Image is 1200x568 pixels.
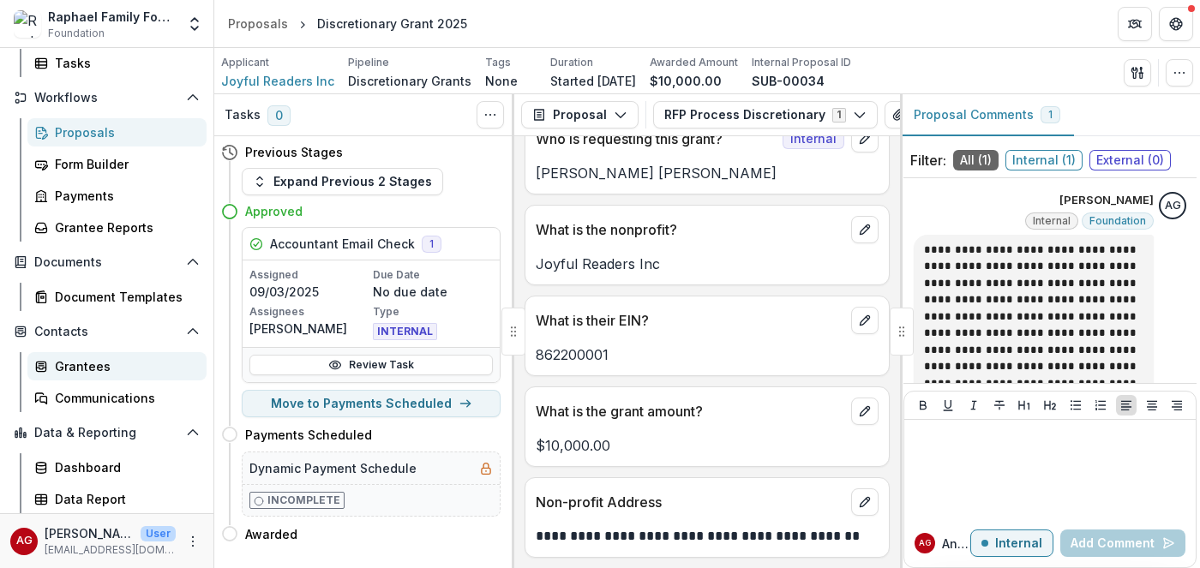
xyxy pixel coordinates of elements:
a: Review Task [249,355,493,375]
div: Data Report [55,490,193,508]
span: INTERNAL [373,323,437,340]
span: All ( 1 ) [953,150,999,170]
p: None [485,72,518,90]
a: Grantee Reports [27,213,207,242]
a: Tasks [27,49,207,77]
p: Anu G [942,535,970,553]
p: Type [373,304,493,320]
div: Raphael Family Foundation [48,8,176,26]
img: Raphael Family Foundation [14,10,41,38]
p: Incomplete [267,493,340,508]
p: Assigned [249,267,369,283]
button: More [183,531,203,552]
button: Open Contacts [7,318,207,345]
span: Documents [34,255,179,270]
p: [PERSON_NAME] [1059,192,1154,209]
div: Anu Gupta [919,539,931,547]
button: View Attached Files [885,101,912,129]
button: Underline [938,395,958,416]
div: Grantees [55,357,193,375]
h3: Tasks [225,108,261,123]
h5: Dynamic Payment Schedule [249,459,417,477]
button: edit [851,125,879,152]
button: Expand Previous 2 Stages [242,168,443,195]
p: $10,000.00 [536,435,879,456]
button: Heading 2 [1040,395,1060,416]
button: edit [851,216,879,243]
button: Open Data & Reporting [7,419,207,446]
p: $10,000.00 [650,72,722,90]
button: Partners [1118,7,1152,41]
a: Payments [27,182,207,210]
div: Discretionary Grant 2025 [317,15,467,33]
p: Joyful Readers Inc [536,254,879,274]
h4: Awarded [245,525,297,543]
span: 1 [422,236,441,253]
a: Form Builder [27,150,207,178]
span: 0 [267,105,291,126]
h5: Accountant Email Check [270,235,415,253]
p: SUB-00034 [752,72,825,90]
a: Document Templates [27,283,207,311]
p: Applicant [221,55,269,70]
h4: Previous Stages [245,143,343,161]
button: edit [851,398,879,425]
button: Ordered List [1090,395,1111,416]
p: [EMAIL_ADDRESS][DOMAIN_NAME] [45,542,176,558]
p: Internal Proposal ID [752,55,851,70]
div: Communications [55,389,193,407]
button: RFP Process Discretionary1 [653,101,878,129]
span: Data & Reporting [34,426,179,440]
h4: Payments Scheduled [245,426,372,444]
button: Internal [970,529,1053,557]
p: What is their EIN? [536,310,844,331]
span: 1 [1048,109,1053,121]
p: What is the nonprofit? [536,219,844,240]
button: Proposal Comments [900,94,1074,136]
a: Proposals [221,11,295,36]
p: Internal [995,536,1042,551]
span: Contacts [34,325,179,339]
a: Joyful Readers Inc [221,72,334,90]
div: Payments [55,187,193,205]
p: Filter: [910,150,946,170]
button: Align Right [1167,395,1187,416]
button: Proposal [521,101,639,129]
button: Toggle View Cancelled Tasks [477,101,504,129]
button: Strike [989,395,1010,416]
button: Add Comment [1060,529,1185,557]
div: Dashboard [55,458,193,476]
p: User [141,526,176,541]
p: No due date [373,283,493,301]
p: Due Date [373,267,493,283]
p: Started [DATE] [550,72,636,90]
button: Open Workflows [7,84,207,111]
button: Move to Payments Scheduled [242,390,501,417]
h4: Approved [245,202,303,220]
span: Internal [1033,215,1071,227]
button: Italicize [963,395,984,416]
button: edit [851,488,879,516]
span: Internal [783,129,844,149]
p: [PERSON_NAME] [PERSON_NAME] [536,163,879,183]
p: 09/03/2025 [249,283,369,301]
div: Anu Gupta [16,535,33,547]
p: Who is requesting this grant? [536,129,776,149]
button: Get Help [1159,7,1193,41]
p: Tags [485,55,511,70]
p: Awarded Amount [650,55,738,70]
button: Bullet List [1065,395,1086,416]
span: Internal ( 1 ) [1005,150,1083,170]
a: Proposals [27,118,207,146]
p: [PERSON_NAME] [249,320,369,338]
button: edit [851,307,879,334]
div: Form Builder [55,155,193,173]
p: Non-profit Address [536,492,844,512]
span: Foundation [48,26,105,41]
span: Workflows [34,91,179,105]
button: Align Center [1142,395,1162,416]
p: 862200001 [536,344,879,365]
div: Document Templates [55,288,193,306]
button: Heading 1 [1014,395,1035,416]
